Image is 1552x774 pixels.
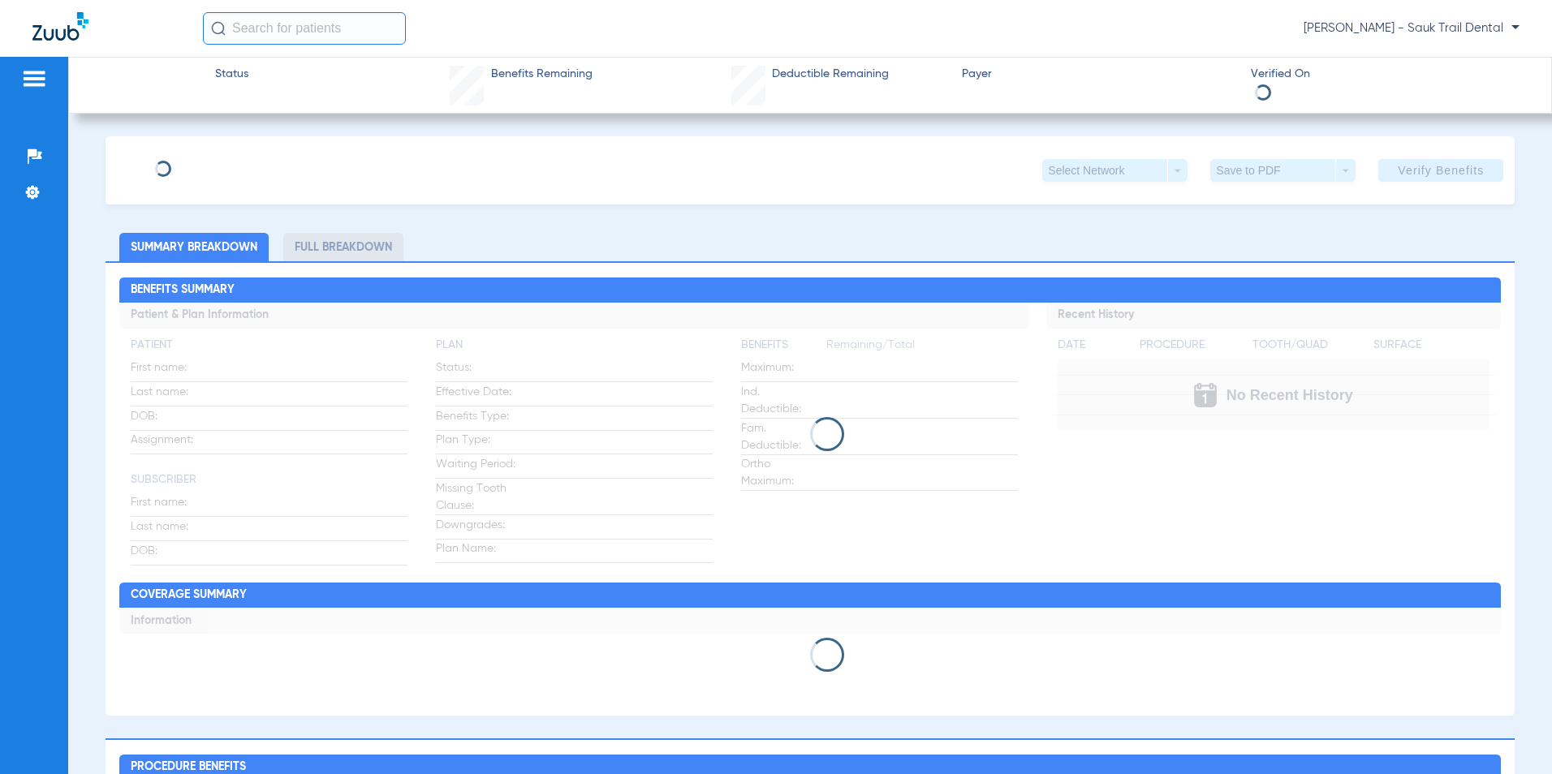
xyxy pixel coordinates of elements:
input: Search for patients [203,12,406,45]
li: Full Breakdown [283,233,403,261]
h2: Benefits Summary [119,277,1501,303]
span: [PERSON_NAME] - Sauk Trail Dental [1304,20,1520,37]
h2: Coverage Summary [119,583,1501,608]
li: Summary Breakdown [119,233,269,261]
span: Benefits Remaining [491,66,593,83]
span: Deductible Remaining [772,66,889,83]
span: Verified On [1251,66,1526,83]
img: hamburger-icon [21,69,47,88]
span: Status [215,66,248,83]
img: Zuub Logo [32,12,88,41]
span: Payer [962,66,1237,83]
img: Search Icon [211,21,226,36]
